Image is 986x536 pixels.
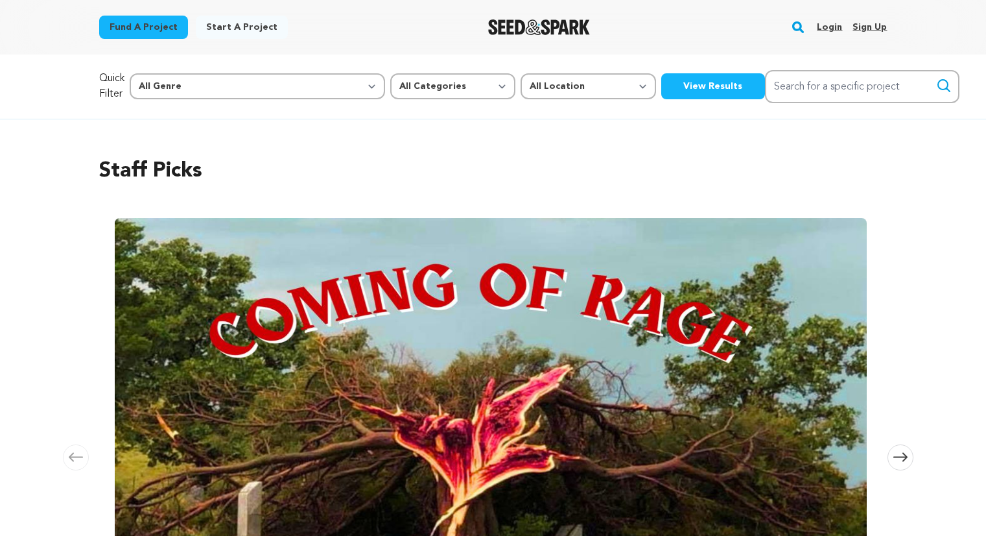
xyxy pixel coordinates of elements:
a: Login [817,17,842,38]
img: Seed&Spark Logo Dark Mode [488,19,590,35]
a: Fund a project [99,16,188,39]
a: Sign up [852,17,887,38]
h2: Staff Picks [99,156,887,187]
a: Seed&Spark Homepage [488,19,590,35]
p: Quick Filter [99,71,124,102]
input: Search for a specific project [765,70,959,103]
a: Start a project [196,16,288,39]
button: View Results [661,73,765,99]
